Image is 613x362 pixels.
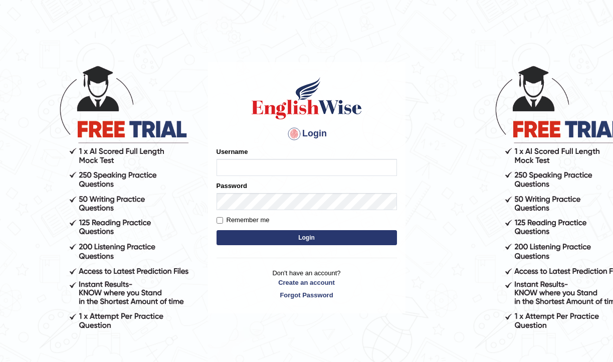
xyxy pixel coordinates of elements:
[217,268,397,299] p: Don't have an account?
[217,278,397,287] a: Create an account
[217,215,270,225] label: Remember me
[217,217,223,224] input: Remember me
[217,126,397,142] h4: Login
[217,230,397,245] button: Login
[217,181,247,191] label: Password
[217,290,397,300] a: Forgot Password
[250,76,364,121] img: Logo of English Wise sign in for intelligent practice with AI
[217,147,248,156] label: Username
